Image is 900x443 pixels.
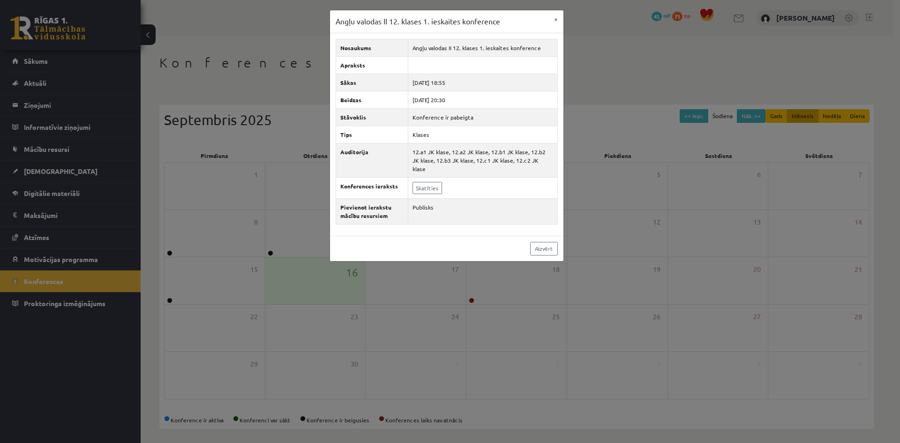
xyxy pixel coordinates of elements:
[548,10,563,28] button: ×
[408,91,557,108] td: [DATE] 20:30
[336,177,408,198] th: Konferences ieraksts
[336,198,408,224] th: Pievienot ierakstu mācību resursiem
[530,242,558,255] a: Aizvērt
[408,126,557,143] td: Klases
[336,143,408,177] th: Auditorija
[408,74,557,91] td: [DATE] 18:55
[336,39,408,56] th: Nosaukums
[336,126,408,143] th: Tips
[336,16,500,27] h3: Angļu valodas II 12. klases 1. ieskaites konference
[336,91,408,108] th: Beidzas
[408,198,557,224] td: Publisks
[336,56,408,74] th: Apraksts
[408,39,557,56] td: Angļu valodas II 12. klases 1. ieskaites konference
[336,74,408,91] th: Sākas
[408,108,557,126] td: Konference ir pabeigta
[336,108,408,126] th: Stāvoklis
[408,143,557,177] td: 12.a1 JK klase, 12.a2 JK klase, 12.b1 JK klase, 12.b2 JK klase, 12.b3 JK klase, 12.c1 JK klase, 1...
[412,182,442,194] a: Skatīties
